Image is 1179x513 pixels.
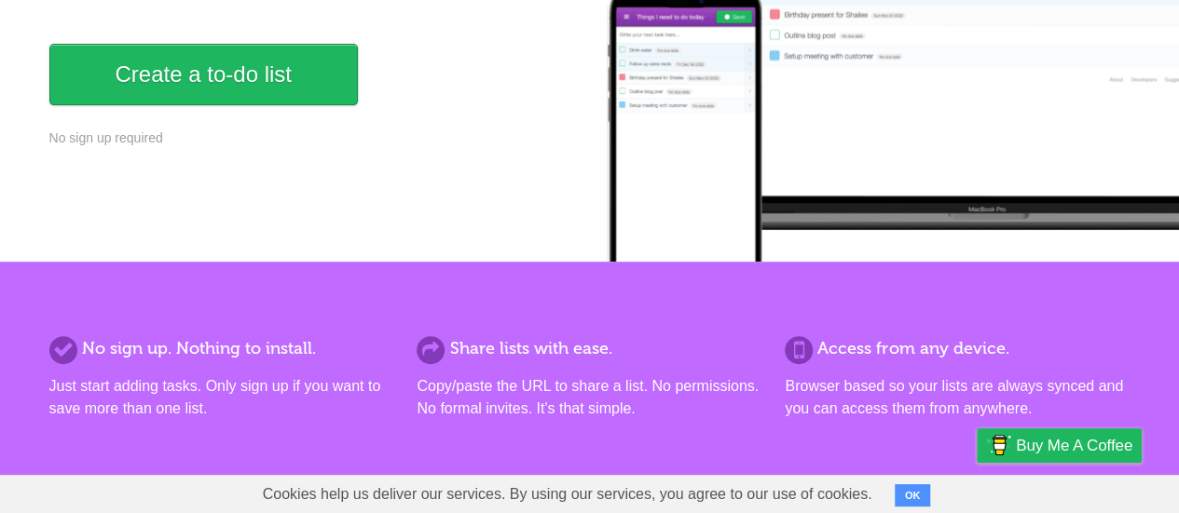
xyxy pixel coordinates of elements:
[977,428,1142,463] a: Buy me a coffee
[895,484,931,506] button: OK
[49,336,394,361] h2: No sign up. Nothing to install.
[417,336,761,361] h2: Share lists with ease.
[244,476,891,513] span: Cookies help us deliver our services. By using our services, you agree to our use of cookies.
[49,44,358,105] a: Create a to-do list
[785,375,1130,420] p: Browser based so your lists are always synced and you can access them from anywhere.
[49,375,394,420] p: Just start adding tasks. Only sign up if you want to save more than one list.
[986,429,1011,461] img: Buy me a coffee
[785,336,1130,361] h2: Access from any device.
[49,128,579,148] p: No sign up required
[1016,429,1132,462] span: Buy me a coffee
[417,375,761,420] p: Copy/paste the URL to share a list. No permissions. No formal invites. It's that simple.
